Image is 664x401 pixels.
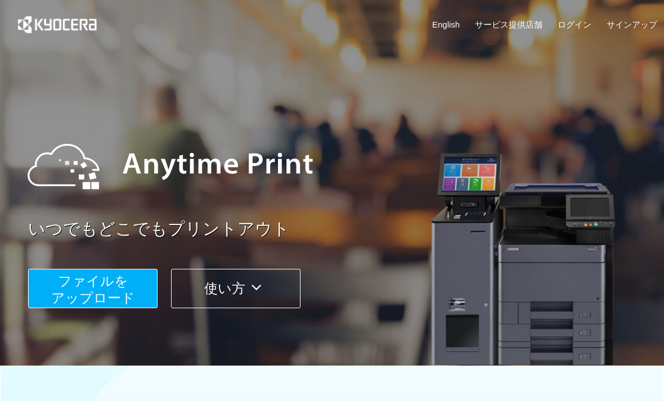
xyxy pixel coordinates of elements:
a: いつでもどこでもプリントアウト [28,217,664,241]
a: サービス提供店舗 [475,19,542,30]
button: 使い方 [171,269,300,308]
a: English [432,19,460,30]
button: ファイルを​​アップロード [28,269,158,308]
span: ファイルを ​​アップロード [51,273,135,305]
a: サインアップ [607,19,657,30]
a: ログイン [558,19,591,30]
